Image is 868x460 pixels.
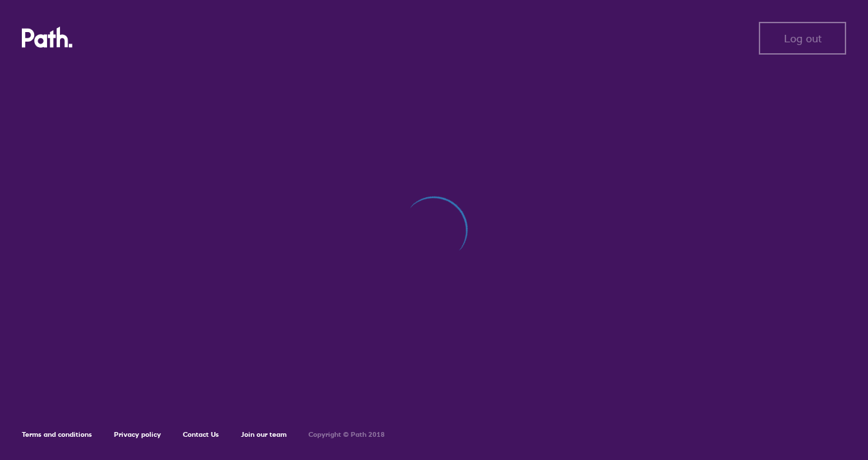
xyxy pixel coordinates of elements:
span: Log out [784,32,822,44]
a: Join our team [241,430,287,439]
a: Contact Us [183,430,219,439]
h6: Copyright © Path 2018 [308,431,385,439]
a: Privacy policy [114,430,161,439]
a: Terms and conditions [22,430,92,439]
button: Log out [759,22,846,55]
